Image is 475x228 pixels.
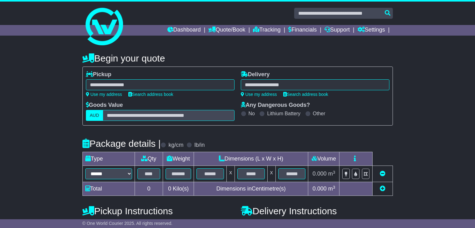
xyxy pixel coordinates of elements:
[135,182,163,196] td: 0
[82,182,135,196] td: Total
[82,53,393,63] h4: Begin your quote
[267,166,275,182] td: x
[328,171,335,177] span: m
[358,25,385,36] a: Settings
[313,111,325,116] label: Other
[241,102,310,109] label: Any Dangerous Goods?
[163,182,194,196] td: Kilo(s)
[86,102,123,109] label: Goods Value
[86,71,111,78] label: Pickup
[324,25,350,36] a: Support
[194,142,205,149] label: lb/in
[249,111,255,116] label: No
[333,185,335,190] sup: 3
[267,111,300,116] label: Lithium Battery
[82,138,161,149] h4: Package details |
[380,171,385,177] a: Remove this item
[241,206,393,216] h4: Delivery Instructions
[168,142,183,149] label: kg/cm
[283,92,328,97] a: Search address book
[208,25,245,36] a: Quote/Book
[333,170,335,175] sup: 3
[194,152,308,166] td: Dimensions (L x W x H)
[380,186,385,192] a: Add new item
[226,166,235,182] td: x
[168,186,171,192] span: 0
[135,152,163,166] td: Qty
[82,206,235,216] h4: Pickup Instructions
[328,186,335,192] span: m
[128,92,173,97] a: Search address book
[308,152,339,166] td: Volume
[288,25,317,36] a: Financials
[313,171,327,177] span: 0.000
[86,110,103,121] label: AUD
[167,25,201,36] a: Dashboard
[86,92,122,97] a: Use my address
[82,152,135,166] td: Type
[253,25,280,36] a: Tracking
[194,182,308,196] td: Dimensions in Centimetre(s)
[82,221,173,226] span: © One World Courier 2025. All rights reserved.
[313,186,327,192] span: 0.000
[241,92,277,97] a: Use my address
[163,152,194,166] td: Weight
[241,71,270,78] label: Delivery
